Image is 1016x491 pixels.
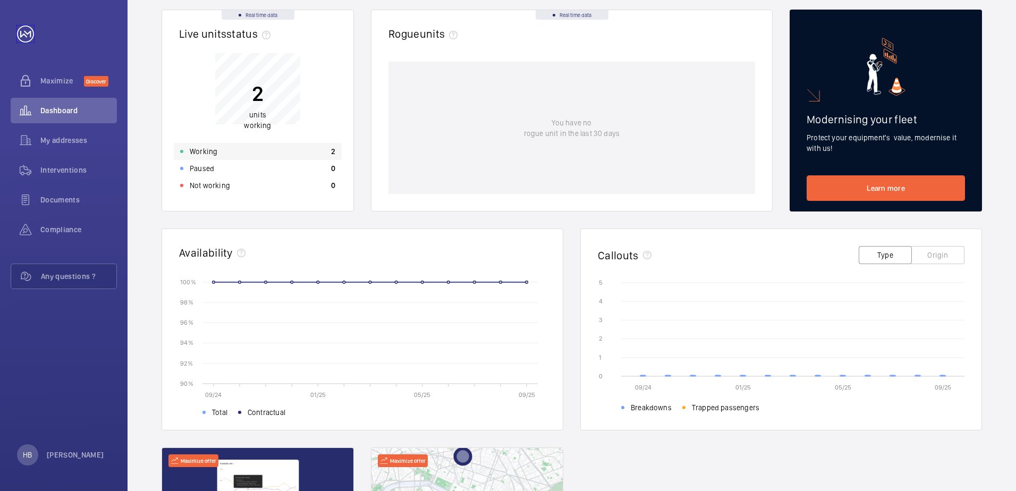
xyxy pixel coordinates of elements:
[524,117,620,139] p: You have no rogue unit in the last 30 days
[40,75,84,86] span: Maximize
[180,339,193,346] text: 94 %
[867,38,905,96] img: marketing-card.svg
[735,384,751,391] text: 01/25
[41,271,116,282] span: Any questions ?
[222,10,294,20] div: Real time data
[180,278,196,285] text: 100 %
[84,76,108,87] span: Discover
[180,299,193,306] text: 98 %
[190,146,217,157] p: Working
[859,246,912,264] button: Type
[599,373,603,380] text: 0
[331,146,335,157] p: 2
[599,316,603,324] text: 3
[631,402,672,413] span: Breakdowns
[179,246,233,259] h2: Availability
[599,298,603,305] text: 4
[244,121,271,130] span: working
[519,391,535,399] text: 09/25
[40,224,117,235] span: Compliance
[378,454,428,467] div: Maximize offer
[180,319,193,326] text: 96 %
[212,407,227,418] span: Total
[40,165,117,175] span: Interventions
[40,194,117,205] span: Documents
[807,132,965,154] p: Protect your equipment's value, modernise it with us!
[40,105,117,116] span: Dashboard
[599,279,603,286] text: 5
[205,391,222,399] text: 09/24
[414,391,430,399] text: 05/25
[807,175,965,201] a: Learn more
[190,163,214,174] p: Paused
[599,354,602,361] text: 1
[190,180,230,191] p: Not working
[244,80,271,107] p: 2
[310,391,326,399] text: 01/25
[598,249,639,262] h2: Callouts
[599,335,602,342] text: 2
[807,113,965,126] h2: Modernising your fleet
[179,27,275,40] h2: Live units
[420,27,462,40] span: units
[388,27,462,40] h2: Rogue
[835,384,851,391] text: 05/25
[635,384,651,391] text: 09/24
[40,135,117,146] span: My addresses
[536,10,608,20] div: Real time data
[180,359,193,367] text: 92 %
[331,180,335,191] p: 0
[935,384,951,391] text: 09/25
[47,450,104,460] p: [PERSON_NAME]
[248,407,285,418] span: Contractual
[244,109,271,131] p: units
[226,27,275,40] span: status
[168,454,218,467] div: Maximize offer
[23,450,32,460] p: HB
[180,379,193,387] text: 90 %
[911,246,964,264] button: Origin
[331,163,335,174] p: 0
[692,402,759,413] span: Trapped passengers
